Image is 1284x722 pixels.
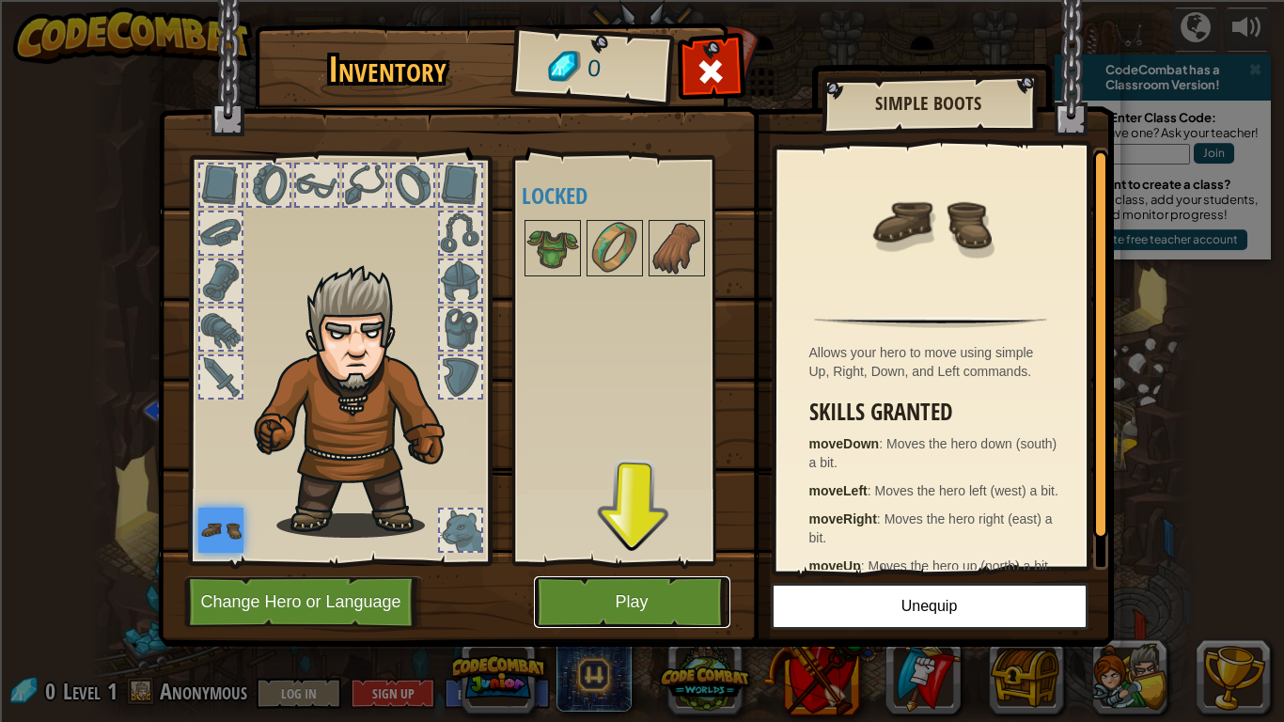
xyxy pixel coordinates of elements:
[8,126,1276,143] div: Move To ...
[522,183,744,208] h4: Locked
[809,483,868,498] strong: moveLeft
[268,50,508,89] h1: Inventory
[879,436,886,451] span: :
[586,52,602,86] span: 0
[840,93,1017,114] h2: Simple Boots
[588,222,641,275] img: portrait.png
[8,41,1276,58] div: Move To ...
[869,162,992,284] img: portrait.png
[771,583,1088,630] button: Unequip
[814,317,1046,328] img: hr.png
[861,558,869,573] span: :
[809,436,1057,470] span: Moves the hero down (south) a bit.
[809,400,1062,425] h3: Skills Granted
[8,109,1276,126] div: Rename
[526,222,579,275] img: portrait.png
[198,508,243,553] img: portrait.png
[868,483,875,498] span: :
[650,222,703,275] img: portrait.png
[8,8,1276,24] div: Sort A > Z
[877,511,885,526] span: :
[809,511,877,526] strong: moveRight
[875,483,1058,498] span: Moves the hero left (west) a bit.
[8,58,1276,75] div: Delete
[869,558,1052,573] span: Moves the hero up (north) a bit.
[534,576,730,628] button: Play
[809,436,880,451] strong: moveDown
[809,343,1062,381] div: Allows your hero to move using simple Up, Right, Down, and Left commands.
[8,92,1276,109] div: Sign out
[245,264,476,538] img: hair_m2.png
[8,24,1276,41] div: Sort New > Old
[184,576,423,628] button: Change Hero or Language
[809,558,861,573] strong: moveUp
[8,75,1276,92] div: Options
[809,511,1053,545] span: Moves the hero right (east) a bit.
